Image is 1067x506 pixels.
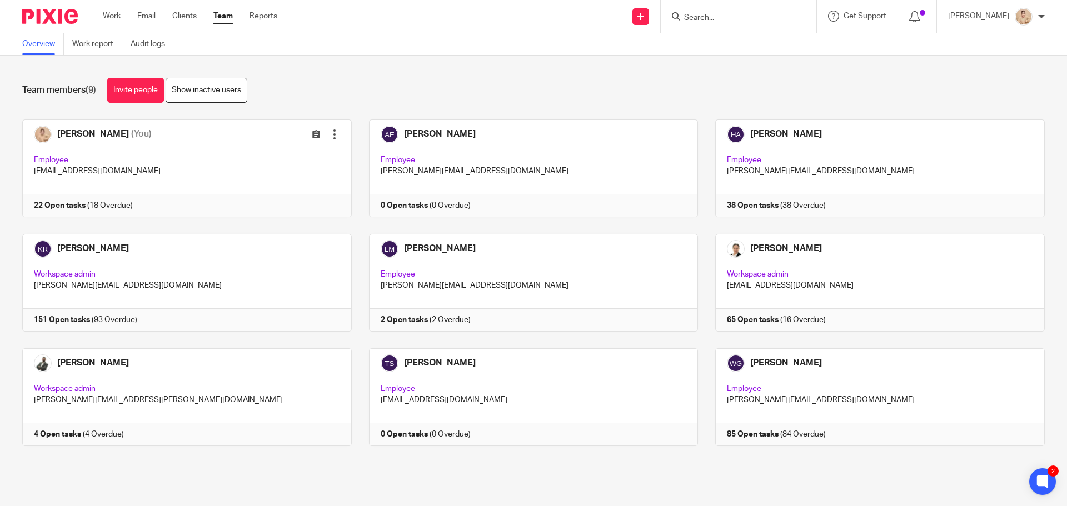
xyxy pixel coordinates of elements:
a: Overview [22,33,64,55]
a: Reports [250,11,277,22]
span: Get Support [844,12,886,20]
a: Work report [72,33,122,55]
a: Work [103,11,121,22]
p: [PERSON_NAME] [948,11,1009,22]
img: Pixie [22,9,78,24]
a: Clients [172,11,197,22]
h1: Team members [22,84,96,96]
div: 2 [1048,465,1059,477]
a: Email [137,11,156,22]
a: Invite people [107,78,164,103]
a: Show inactive users [166,78,247,103]
span: (9) [86,86,96,94]
a: Team [213,11,233,22]
input: Search [683,13,783,23]
a: Audit logs [131,33,173,55]
img: DSC06218%20-%20Copy.JPG [1015,8,1033,26]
